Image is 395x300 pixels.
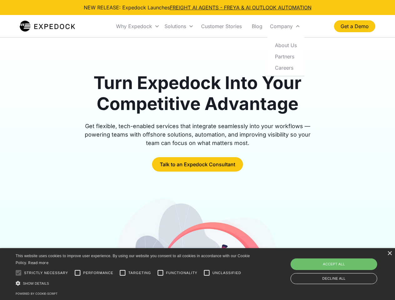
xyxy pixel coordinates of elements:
[20,20,75,32] a: home
[212,270,241,276] span: Unclassified
[16,280,252,287] div: Show details
[267,37,304,76] nav: Company
[83,270,114,276] span: Performance
[170,4,311,11] a: FREIGHT AI AGENTS - FREYA & AI OUTLOOK AUTOMATION
[270,39,302,51] a: About Us
[165,23,186,29] div: Solutions
[196,16,247,37] a: Customer Stories
[270,23,293,29] div: Company
[116,23,152,29] div: Why Expedock
[270,62,302,73] a: Careers
[166,270,197,276] span: Functionality
[334,20,375,32] a: Get a Demo
[128,270,151,276] span: Targeting
[28,260,48,265] a: Read more
[20,20,75,32] img: Expedock Logo
[291,232,395,300] iframe: Chat Widget
[267,16,303,37] div: Company
[162,16,196,37] div: Solutions
[16,254,250,265] span: This website uses cookies to improve user experience. By using our website you consent to all coo...
[23,282,49,285] span: Show details
[24,270,68,276] span: Strictly necessary
[270,51,302,62] a: Partners
[114,16,162,37] div: Why Expedock
[84,4,311,11] div: NEW RELEASE: Expedock Launches
[16,292,58,295] a: Powered by cookie-script
[247,16,267,37] a: Blog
